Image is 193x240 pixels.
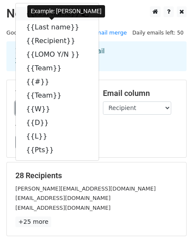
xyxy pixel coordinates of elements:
a: {{#}} [16,75,99,89]
h5: 28 Recipients [15,171,178,180]
a: {{Last name}} [16,20,99,34]
a: {{Pts}} [16,143,99,157]
iframe: Chat Widget [150,199,193,240]
a: {{First name}} [16,7,99,20]
h5: Email column [103,89,178,98]
div: 1. Write your email in Gmail 2. Click [9,46,184,66]
small: [EMAIL_ADDRESS][DOMAIN_NAME] [15,205,111,211]
div: Example: [PERSON_NAME] [27,5,105,17]
small: Google Sheet: [6,29,127,36]
a: {{L}} [16,130,99,143]
small: [PERSON_NAME][EMAIL_ADDRESS][DOMAIN_NAME] [15,185,156,192]
a: {{Team}} [16,89,99,102]
a: {{LOMO Y/N }} [16,48,99,61]
small: [EMAIL_ADDRESS][DOMAIN_NAME] [15,195,111,201]
span: Daily emails left: 50 [129,28,187,38]
a: Daily emails left: 50 [129,29,187,36]
a: {{D}} [16,116,99,130]
a: {{Recipient}} [16,34,99,48]
a: {{W}} [16,102,99,116]
h2: New Campaign [6,6,187,21]
a: +25 more [15,217,51,227]
a: {{Team}} [16,61,99,75]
